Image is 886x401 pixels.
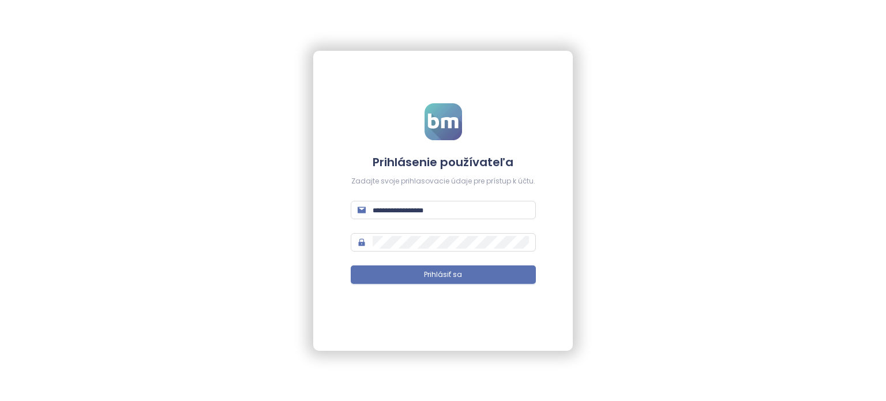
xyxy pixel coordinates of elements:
[351,154,536,170] h4: Prihlásenie používateľa
[351,265,536,284] button: Prihlásiť sa
[425,103,462,140] img: logo
[351,176,536,187] div: Zadajte svoje prihlasovacie údaje pre prístup k účtu.
[358,238,366,246] span: lock
[358,206,366,214] span: mail
[424,269,462,280] span: Prihlásiť sa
